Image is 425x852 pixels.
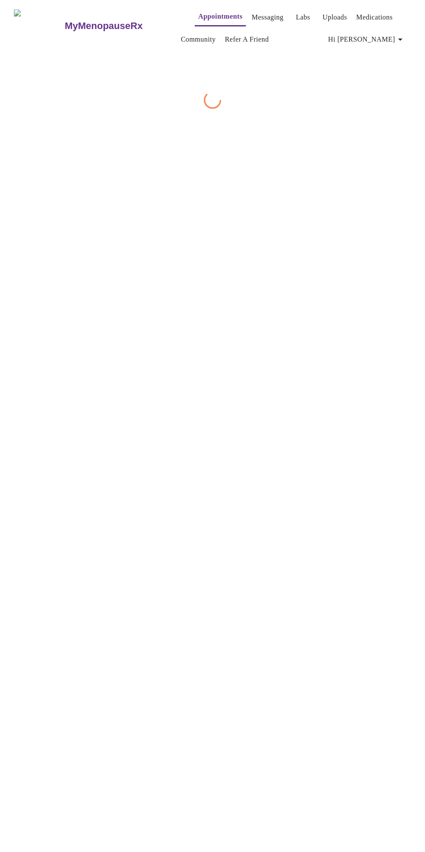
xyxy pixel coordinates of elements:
[177,31,219,48] button: Community
[319,9,351,26] button: Uploads
[252,11,283,23] a: Messaging
[181,33,216,46] a: Community
[353,9,396,26] button: Medications
[64,11,177,41] a: MyMenopauseRx
[221,31,272,48] button: Refer a Friend
[289,9,317,26] button: Labs
[296,11,310,23] a: Labs
[356,11,392,23] a: Medications
[198,10,242,23] a: Appointments
[328,33,405,46] span: Hi [PERSON_NAME]
[323,11,347,23] a: Uploads
[14,10,64,42] img: MyMenopauseRx Logo
[65,20,143,32] h3: MyMenopauseRx
[195,8,246,26] button: Appointments
[325,31,409,48] button: Hi [PERSON_NAME]
[248,9,287,26] button: Messaging
[225,33,269,46] a: Refer a Friend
